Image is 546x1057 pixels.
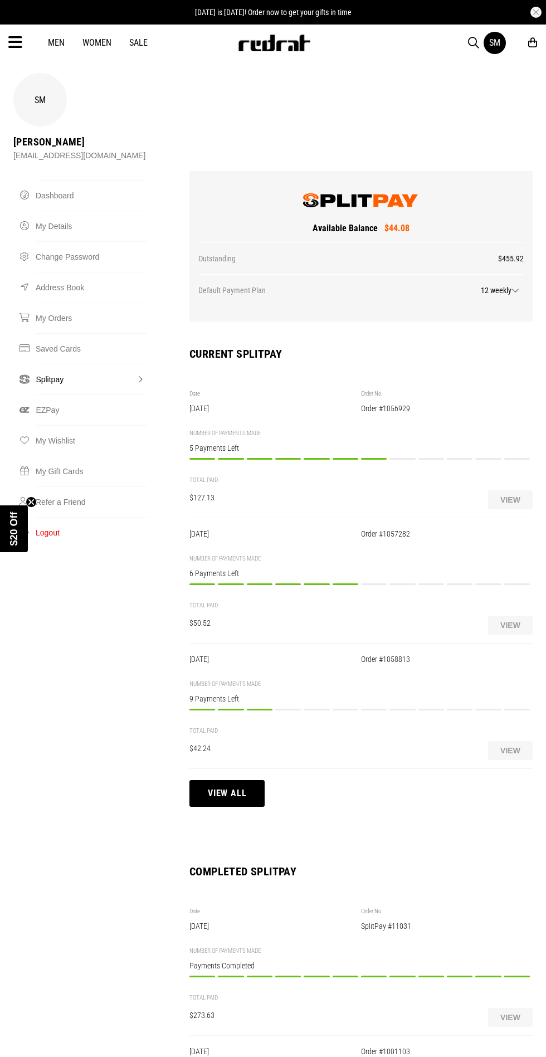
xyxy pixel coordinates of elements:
[361,390,533,398] div: Order No.
[36,486,147,517] a: Refer a Friend
[36,303,147,333] a: My Orders
[189,555,533,563] div: NUMBER OF PAYMENTS MADE
[189,961,255,970] span: Payments Completed
[189,444,239,452] span: 5 Payments Left
[129,37,148,48] a: Sale
[488,1008,533,1027] button: View
[189,922,361,931] div: [DATE]
[189,529,361,538] div: [DATE]
[189,404,361,413] div: [DATE]
[36,333,147,364] a: Saved Cards
[189,430,533,438] div: NUMBER OF PAYMENTS MADE
[36,517,147,548] button: Logout
[8,512,19,545] span: $20 Off
[488,741,533,760] button: View
[13,149,145,162] div: [EMAIL_ADDRESS][DOMAIN_NAME]
[82,37,111,48] a: Women
[198,223,524,242] div: Available Balance
[36,456,147,486] a: My Gift Cards
[189,866,533,877] h2: Completed SplitPay
[36,394,147,425] a: EZPay
[361,404,533,413] div: Order #1056929
[361,529,533,538] div: Order #1057282
[378,223,409,233] span: $44.08
[303,193,419,207] img: SplitPay
[361,922,533,931] div: SplitPay #11031
[36,180,147,211] a: Dashboard
[198,242,524,274] div: Outstanding
[237,35,311,51] img: Redrat logo
[189,744,237,763] div: $42.24
[361,655,533,664] div: Order #1058813
[36,241,147,272] a: Change Password
[198,274,524,313] div: Default Payment Plan
[489,37,500,48] div: SM
[36,425,147,456] a: My Wishlist
[36,364,147,394] a: Splitpay
[189,1047,361,1056] div: [DATE]
[189,994,533,1002] div: TOTAL PAID
[189,569,239,578] span: 6 Payments Left
[189,618,237,637] div: $50.52
[189,390,361,398] div: Date
[361,1047,533,1056] div: Order #1001103
[189,348,533,359] h2: Current SplitPay
[189,908,361,916] div: Date
[189,727,533,735] div: TOTAL PAID
[13,73,67,126] div: SM
[13,135,145,149] div: [PERSON_NAME]
[488,490,533,509] button: View
[189,493,237,512] div: $127.13
[189,476,533,485] div: TOTAL PAID
[26,496,37,508] button: Close teaser
[361,908,533,916] div: Order No.
[13,180,147,548] nav: Account
[488,616,533,635] button: View
[189,602,533,610] div: TOTAL PAID
[498,254,524,263] span: $455.92
[189,1011,237,1030] div: $273.63
[189,947,533,956] div: NUMBER OF PAYMENTS MADE
[48,37,65,48] a: Men
[195,8,352,17] span: [DATE] is [DATE]! Order now to get your gifts in time
[189,694,239,703] span: 9 Payments Left
[189,655,361,664] div: [DATE]
[189,680,533,689] div: NUMBER OF PAYMENTS MADE
[189,780,265,807] button: View all
[36,211,147,241] a: My Details
[36,272,147,303] a: Address Book
[481,286,519,295] span: 12 weekly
